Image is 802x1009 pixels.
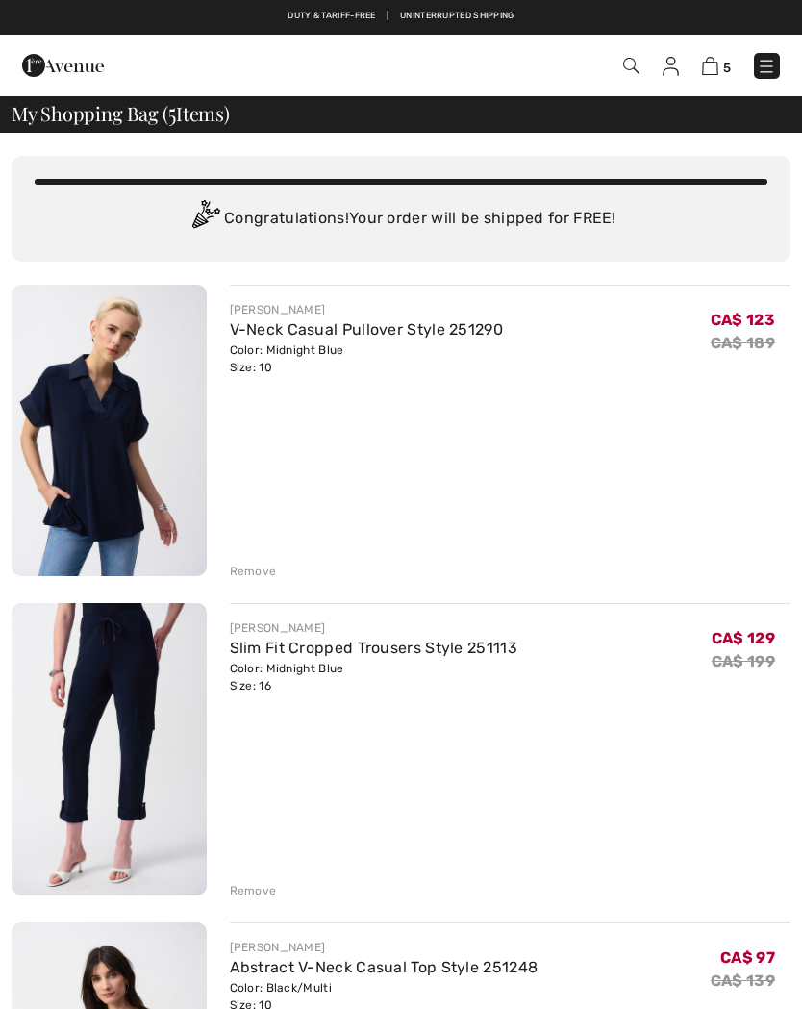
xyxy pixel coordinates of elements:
a: V-Neck Casual Pullover Style 251290 [230,320,504,339]
img: Slim Fit Cropped Trousers Style 251113 [12,603,207,895]
div: [PERSON_NAME] [230,619,517,637]
span: CA$ 129 [712,629,775,647]
img: Search [623,58,639,74]
span: CA$ 97 [720,948,775,967]
img: Shopping Bag [702,57,718,75]
div: [PERSON_NAME] [230,301,504,318]
s: CA$ 189 [711,334,775,352]
div: Remove [230,882,277,899]
img: V-Neck Casual Pullover Style 251290 [12,285,207,576]
span: CA$ 123 [711,311,775,329]
div: Remove [230,563,277,580]
div: Color: Midnight Blue Size: 16 [230,660,517,694]
a: Slim Fit Cropped Trousers Style 251113 [230,639,517,657]
a: 1ère Avenue [22,55,104,73]
img: Congratulation2.svg [186,200,224,239]
div: Color: Midnight Blue Size: 10 [230,341,504,376]
div: Congratulations! Your order will be shipped for FREE! [35,200,767,239]
span: 5 [723,61,731,75]
img: Menu [757,57,776,76]
div: [PERSON_NAME] [230,939,539,956]
a: Abstract V-Neck Casual Top Style 251248 [230,958,539,976]
s: CA$ 199 [712,652,775,670]
img: 1ère Avenue [22,46,104,85]
img: My Info [663,57,679,76]
s: CA$ 139 [711,971,775,990]
a: 5 [702,54,731,77]
span: 5 [168,99,176,124]
span: My Shopping Bag ( Items) [12,104,230,123]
